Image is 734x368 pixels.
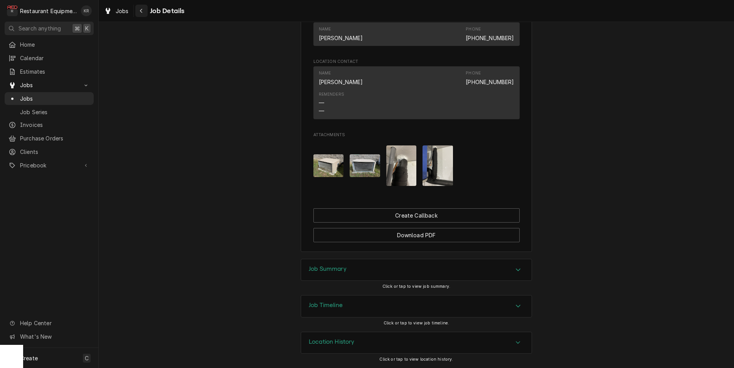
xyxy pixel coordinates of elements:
div: Accordion Header [301,332,532,354]
a: Go to Jobs [5,79,94,91]
h3: Job Summary [309,265,347,273]
a: Estimates [5,65,94,78]
span: Jobs [116,7,129,15]
div: Restaurant Equipment Diagnostics [20,7,77,15]
button: Navigate back [135,5,148,17]
a: Job Series [5,106,94,118]
div: — [319,99,324,107]
span: Jobs [20,95,90,103]
button: Accordion Details Expand Trigger [301,295,532,317]
button: Accordion Details Expand Trigger [301,259,532,281]
div: Reminders [319,91,344,115]
a: Invoices [5,118,94,131]
div: R [7,5,18,16]
h3: Location History [309,338,355,346]
span: Help Center [20,319,89,327]
span: Location Contact [313,59,520,65]
div: KR [81,5,92,16]
div: Phone [466,26,481,32]
img: i7XHTDfbRgmZ0IGJLBEr [386,145,417,186]
div: Contact [313,22,520,46]
button: Accordion Details Expand Trigger [301,332,532,354]
span: What's New [20,333,89,341]
span: Attachments [313,139,520,192]
span: Purchase Orders [20,134,90,142]
div: Name [319,26,331,32]
div: Button Group Row [313,223,520,242]
div: Job Summary [301,259,532,281]
span: C [85,354,89,362]
div: Phone [466,70,514,86]
a: Go to Pricebook [5,159,94,172]
button: Download PDF [313,228,520,242]
div: Name [319,26,363,42]
span: Job Series [20,108,90,116]
div: Accordion Header [301,295,532,317]
span: Create [20,355,38,361]
div: [PERSON_NAME] [319,34,363,42]
h3: Job Timeline [309,302,343,309]
div: Name [319,70,363,86]
span: Click or tap to view job summary. [382,284,450,289]
div: Contact [313,66,520,119]
div: Location History [301,332,532,354]
a: Jobs [101,5,132,17]
span: Click or tap to view location history. [379,357,453,362]
a: Purchase Orders [5,132,94,145]
div: Attachments [313,132,520,192]
span: Search anything [19,24,61,32]
span: K [85,24,89,32]
div: Button Group [313,208,520,242]
a: Jobs [5,92,94,105]
button: Search anything⌘K [5,22,94,35]
img: HmFpoMyaR8a7qAZHmPLf [313,154,344,177]
div: Button Group Row [313,208,520,223]
span: Jobs [20,81,78,89]
div: Phone [466,70,481,76]
span: Click or tap to view job timeline. [384,321,449,326]
span: Pricebook [20,161,78,169]
div: [PERSON_NAME] [319,78,363,86]
span: Attachments [313,132,520,138]
span: Calendar [20,54,90,62]
div: Location Contact [313,59,520,122]
div: Job Timeline [301,295,532,317]
span: ⌘ [74,24,80,32]
div: Location Contact List [313,66,520,123]
div: Phone [466,26,514,42]
a: [PHONE_NUMBER] [466,35,514,41]
span: Home [20,41,90,49]
a: Home [5,38,94,51]
a: Go to Help Center [5,317,94,329]
div: Kelli Robinette's Avatar [81,5,92,16]
div: — [319,107,324,115]
span: Clients [20,148,90,156]
button: Create Callback [313,208,520,223]
div: Name [319,70,331,76]
div: Job Contact [313,15,520,49]
div: Accordion Header [301,259,532,281]
img: klmtqz1mRSMUuxXBz9Xh [423,145,453,186]
img: LRr8Cd4SEaPtf35x6ERj [350,154,380,177]
a: [PHONE_NUMBER] [466,79,514,85]
div: Job Contact List [313,22,520,49]
a: Go to What's New [5,330,94,343]
a: Calendar [5,52,94,64]
div: Reminders [319,91,344,98]
span: Estimates [20,68,90,76]
a: Clients [5,145,94,158]
span: Job Details [148,6,185,16]
div: Restaurant Equipment Diagnostics's Avatar [7,5,18,16]
span: Invoices [20,121,90,129]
